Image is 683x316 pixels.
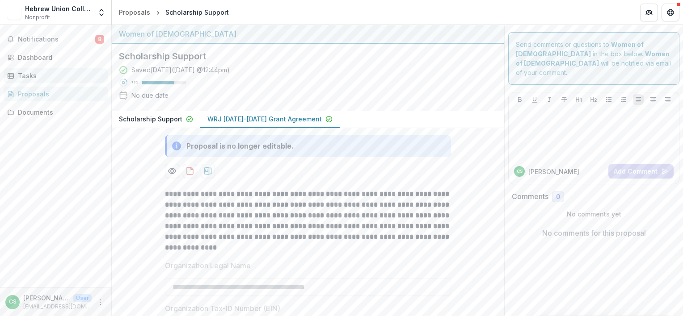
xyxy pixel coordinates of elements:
div: Proposals [119,8,150,17]
button: download-proposal [183,164,197,178]
button: Align Left [633,94,644,105]
div: Saved [DATE] ( [DATE] @ 12:44pm ) [131,65,230,75]
button: Notifications8 [4,32,108,46]
p: Organization Tax-ID Number (EIN) [165,303,280,314]
p: [PERSON_NAME] [528,167,579,176]
button: Open entity switcher [95,4,108,21]
button: Preview 60c6f5d0-b1c9-4ddf-90b7-3989b02311b1-1.pdf [165,164,179,178]
p: Scholarship Support [119,114,182,124]
p: No comments for this proposal [542,228,646,238]
div: Proposal is no longer editable. [186,141,294,151]
div: Dashboard [18,53,101,62]
button: Add Comment [608,164,674,179]
span: Notifications [18,36,95,43]
span: 8 [95,35,104,44]
button: Align Right [662,94,673,105]
div: Send comments or questions to in the box below. will be notified via email of your comment. [508,32,679,85]
button: Get Help [662,4,679,21]
button: Align Center [648,94,658,105]
a: Dashboard [4,50,108,65]
div: Cheryl Slavin [9,299,17,305]
nav: breadcrumb [115,6,232,19]
span: Nonprofit [25,13,50,21]
button: Bold [514,94,525,105]
p: 73 % [131,79,138,86]
a: Documents [4,105,108,120]
button: Italicize [544,94,555,105]
span: 0 [556,193,560,201]
h2: Comments [512,192,548,201]
button: Underline [529,94,540,105]
a: Tasks [4,68,108,83]
button: Strike [559,94,569,105]
h2: Scholarship Support [119,51,483,62]
p: User [73,294,92,302]
a: Proposals [4,87,108,101]
img: Hebrew Union College Jewish Institute of Religion [7,5,21,20]
div: Hebrew Union College Jewish Institute of Religion [25,4,92,13]
p: WRJ [DATE]-[DATE] Grant Agreement [207,114,322,124]
button: Ordered List [618,94,629,105]
button: Bullet List [603,94,614,105]
p: [PERSON_NAME] [23,293,70,303]
button: More [95,297,106,308]
a: Proposals [115,6,154,19]
div: Tasks [18,71,101,80]
p: No comments yet [512,209,676,219]
button: Heading 2 [588,94,599,105]
div: Women of [DEMOGRAPHIC_DATA] [119,29,497,39]
button: Partners [640,4,658,21]
div: Documents [18,108,101,117]
p: [EMAIL_ADDRESS][DOMAIN_NAME] [23,303,92,311]
div: No due date [131,91,169,100]
div: Cheryl Slavin [517,169,523,174]
div: Scholarship Support [165,8,229,17]
button: Heading 1 [573,94,584,105]
p: Organization Legal Name [165,260,251,271]
div: Proposals [18,89,101,99]
button: download-proposal [201,164,215,178]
